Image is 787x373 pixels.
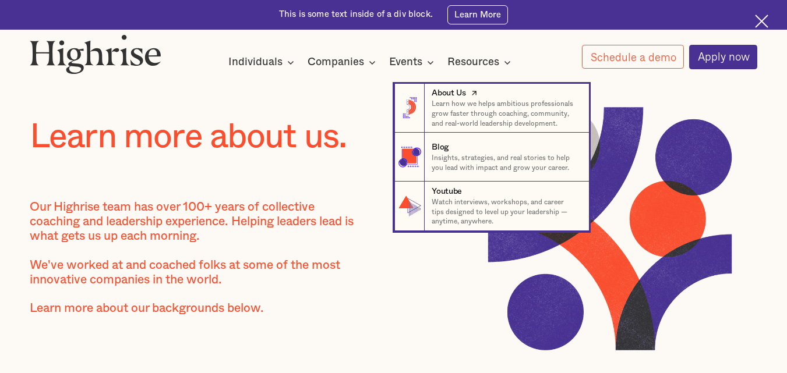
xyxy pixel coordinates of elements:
[432,197,579,226] p: Watch interviews, workshops, and career tips designed to level up your leadership — anytime, anyw...
[447,55,499,69] div: Resources
[228,55,283,69] div: Individuals
[30,34,161,74] img: Highrise logo
[689,45,758,69] a: Apply now
[389,55,437,69] div: Events
[279,9,433,20] div: This is some text inside of a div block.
[30,200,365,331] div: Our Highrise team has over 100+ years of collective coaching and leadership experience. Helping l...
[394,84,589,133] a: About UsLearn how we helps ambitious professionals grow faster through coaching, community, and r...
[308,55,364,69] div: Companies
[432,87,466,99] div: About Us
[432,141,449,153] div: Blog
[755,15,768,28] img: Cross icon
[447,5,508,24] a: Learn More
[44,64,743,231] nav: Resources
[308,55,379,69] div: Companies
[432,99,579,128] p: Learn how we helps ambitious professionals grow faster through coaching, community, and real-worl...
[432,153,579,172] p: Insights, strategies, and real stories to help you lead with impact and grow your career.
[432,186,462,197] div: Youtube
[228,55,298,69] div: Individuals
[582,45,684,69] a: Schedule a demo
[447,55,514,69] div: Resources
[30,118,394,156] h1: Learn more about us.
[389,55,422,69] div: Events
[394,182,589,230] a: YoutubeWatch interviews, workshops, and career tips designed to level up your leadership — anytim...
[394,133,589,182] a: BlogInsights, strategies, and real stories to help you lead with impact and grow your career.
